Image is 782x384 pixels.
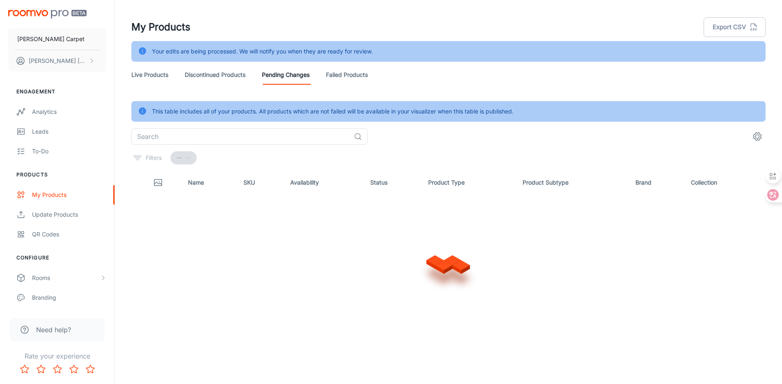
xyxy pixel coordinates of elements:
div: Your edits are being processed. We will notify you when they are ready for review. [152,44,373,59]
a: Failed Products [326,65,368,85]
button: Rate 1 star [16,361,33,377]
button: [PERSON_NAME] Carpet [8,28,106,50]
th: Brand [629,171,684,194]
div: QR Codes [32,230,106,239]
p: [PERSON_NAME] [PERSON_NAME] [29,56,87,65]
button: [PERSON_NAME] [PERSON_NAME] [8,50,106,72]
button: Rate 4 star [66,361,82,377]
input: Search [131,128,351,145]
th: Product Type [422,171,516,194]
th: Collection [684,171,766,194]
div: My Products [32,190,106,199]
div: Branding [32,293,106,302]
th: Availability [284,171,363,194]
th: Name [181,171,237,194]
div: To-do [32,147,106,156]
button: Rate 2 star [33,361,49,377]
div: Leads [32,127,106,136]
p: Rate your experience [7,351,108,361]
th: SKU [237,171,284,194]
button: Export CSV [704,17,766,37]
span: Need help? [36,325,71,335]
div: Update Products [32,210,106,219]
th: Product Subtype [516,171,628,194]
button: settings [749,128,766,145]
div: Analytics [32,107,106,116]
p: [PERSON_NAME] Carpet [17,35,85,44]
div: Rooms [32,273,100,282]
svg: Thumbnail [153,178,163,187]
a: Live Products [131,65,168,85]
a: Discontinued Products [185,65,245,85]
h1: My Products [131,20,190,35]
div: This table includes all of your products. All products which are not failed will be available in ... [152,104,514,119]
a: Pending Changes [262,65,310,85]
th: Status [364,171,422,194]
button: Rate 3 star [49,361,66,377]
img: Roomvo PRO Beta [8,10,87,19]
button: Rate 5 star [82,361,99,377]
